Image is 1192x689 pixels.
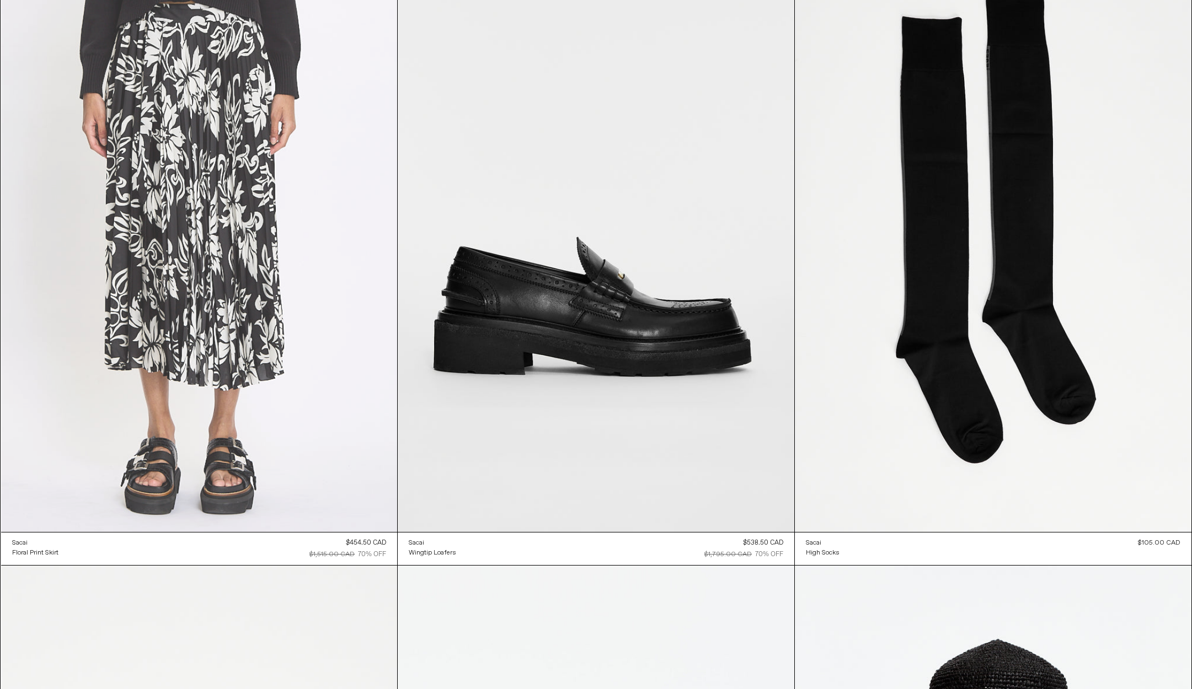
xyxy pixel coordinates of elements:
[409,548,456,558] a: Wingtip Loafers
[12,538,58,548] a: Sacai
[12,548,58,558] a: Floral Print Skirt
[409,548,456,558] div: Wingtip Loafers
[1138,538,1180,548] div: $105.00 CAD
[358,550,386,559] div: 70% OFF
[806,538,840,548] a: Sacai
[806,548,840,558] div: High Socks
[806,539,821,548] div: Sacai
[806,548,840,558] a: High Socks
[755,550,783,559] div: 70% OFF
[346,538,386,548] div: $454.50 CAD
[409,538,456,548] a: Sacai
[409,539,424,548] div: Sacai
[704,550,752,559] div: $1,795.00 CAD
[12,539,28,548] div: Sacai
[743,538,783,548] div: $538.50 CAD
[309,550,355,559] div: $1,515.00 CAD
[12,548,58,558] div: Floral Print Skirt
